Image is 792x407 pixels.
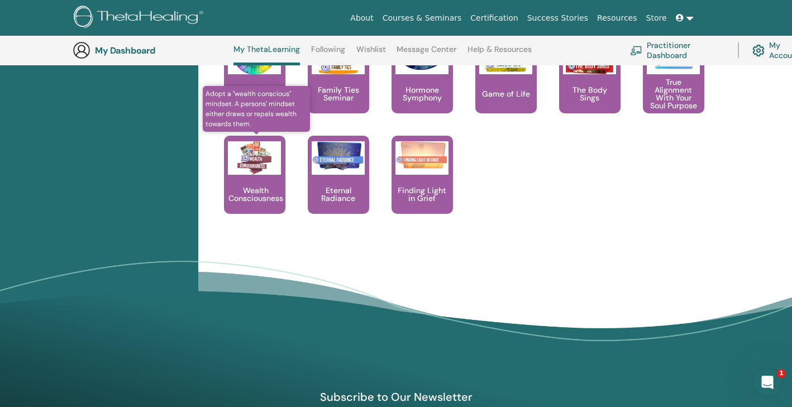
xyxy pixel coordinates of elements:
[42,66,100,73] div: Domain Overview
[630,46,642,55] img: chalkboard-teacher.svg
[754,369,781,396] iframe: Intercom live chat
[378,8,466,28] a: Courses & Seminars
[395,141,449,171] img: Finding Light in Grief
[392,186,453,202] p: Finding Light in Grief
[31,18,55,27] div: v 4.0.25
[18,29,27,38] img: website_grey.svg
[224,136,285,236] a: Adopt a "wealth conscious" mindset. A persons' mindset either draws or repels wealth towards them...
[233,45,300,65] a: My ThetaLearning
[203,86,311,132] span: Adopt a "wealth conscious" mindset. A persons' mindset either draws or repels wealth towards them.
[467,45,532,63] a: Help & Resources
[123,66,188,73] div: Keywords by Traffic
[29,29,123,38] div: Domain: [DOMAIN_NAME]
[228,141,281,175] img: Wealth Consciousness
[308,136,369,236] a: Eternal Radiance Eternal Radiance
[777,369,786,378] span: 1
[593,8,642,28] a: Resources
[466,8,522,28] a: Certification
[267,390,525,404] h4: Subscribe to Our Newsletter
[111,65,120,74] img: tab_keywords_by_traffic_grey.svg
[311,45,345,63] a: Following
[643,78,704,109] p: True Alignment With Your Soul Purpose
[18,18,27,27] img: logo_orange.svg
[523,8,593,28] a: Success Stories
[346,8,378,28] a: About
[752,42,765,59] img: cog.svg
[308,186,369,202] p: Eternal Radiance
[73,41,90,59] img: generic-user-icon.jpg
[478,90,535,98] p: Game of Life
[392,86,453,102] p: Hormone Symphony
[630,38,724,63] a: Practitioner Dashboard
[308,86,369,102] p: Family Ties Seminar
[397,45,456,63] a: Message Center
[642,8,671,28] a: Store
[30,65,39,74] img: tab_domain_overview_orange.svg
[475,35,537,136] a: Game of Life Game of Life
[559,35,621,136] a: The Body Sings The Body Sings
[356,45,386,63] a: Wishlist
[224,35,285,136] a: Color Record Color Record
[643,35,704,136] a: True Alignment With Your Soul Purpose True Alignment With Your Soul Purpose
[392,35,453,136] a: Hormone Symphony Hormone Symphony
[224,186,288,202] p: Wealth Consciousness
[308,35,369,136] a: Family Ties Seminar Family Ties Seminar
[95,45,207,56] h3: My Dashboard
[74,6,207,31] img: logo.png
[559,86,621,102] p: The Body Sings
[312,141,365,171] img: Eternal Radiance
[392,136,453,236] a: Finding Light in Grief Finding Light in Grief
